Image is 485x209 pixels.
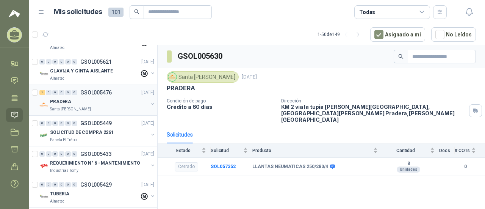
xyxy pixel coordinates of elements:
p: TUBERIA [50,190,69,198]
div: 0 [65,151,71,157]
div: Cerrado [175,162,198,171]
p: Santa [PERSON_NAME] [50,106,91,112]
div: 1 - 50 de 149 [318,28,364,41]
p: [DATE] [141,120,154,127]
p: Industrias Tomy [50,168,78,174]
div: Todas [359,8,375,16]
img: Logo peakr [9,9,20,18]
img: Company Logo [39,192,48,201]
th: Solicitud [211,143,252,157]
span: Cantidad [382,148,429,153]
div: 0 [46,151,52,157]
a: 1 0 0 0 0 0 GSOL005476[DATE] Company LogoPRADERASanta [PERSON_NAME] [39,88,156,112]
img: Company Logo [39,162,48,171]
div: Solicitudes [167,130,193,139]
a: 0 0 0 0 0 0 GSOL005433[DATE] Company LogoREQUERIMIENTO N° 6 - MANTENIMIENTOIndustrias Tomy [39,149,156,174]
div: 0 [59,182,64,187]
p: GSOL005429 [80,182,112,187]
h3: GSOL005630 [178,50,224,62]
div: 0 [65,182,71,187]
th: # COTs [455,143,485,157]
div: 0 [59,121,64,126]
p: [DATE] [141,89,154,96]
img: Company Logo [39,100,48,109]
span: Solicitud [211,148,242,153]
a: 0 0 0 0 0 0 GSOL005449[DATE] Company LogoSOLICITUD DE COMPRA 2261Panela El Trébol [39,119,156,143]
button: Asignado a mi [370,27,425,42]
div: 0 [72,59,77,64]
div: 0 [39,121,45,126]
button: No Leídos [431,27,476,42]
img: Company Logo [39,131,48,140]
span: search [134,9,139,14]
p: [DATE] [141,58,154,66]
span: Producto [252,148,372,153]
div: 0 [59,90,64,95]
div: 0 [65,90,71,95]
div: 0 [39,151,45,157]
span: 101 [108,8,124,17]
p: REQUERIMIENTO N° 6 - MANTENIMIENTO [50,160,140,167]
div: 0 [72,90,77,95]
div: Unidades [397,167,420,173]
div: 1 [39,90,45,95]
th: Producto [252,143,382,157]
p: GSOL005476 [80,90,112,95]
a: 0 0 0 0 0 0 GSOL005429[DATE] Company LogoTUBERIAAlmatec [39,180,156,204]
b: 0 [455,163,476,170]
div: Santa [PERSON_NAME] [167,71,239,83]
div: 0 [46,90,52,95]
p: [DATE] [242,74,257,81]
p: Almatec [50,45,64,51]
div: 0 [46,182,52,187]
div: 0 [72,151,77,157]
div: 0 [72,182,77,187]
p: Condición de pago [167,98,275,104]
p: [DATE] [141,151,154,158]
div: 0 [65,121,71,126]
span: # COTs [455,148,470,153]
p: GSOL005433 [80,151,112,157]
div: 0 [46,59,52,64]
p: Panela El Trébol [50,137,78,143]
p: Dirección [281,98,466,104]
div: 0 [39,59,45,64]
div: 0 [46,121,52,126]
div: 0 [52,182,58,187]
span: search [398,54,404,59]
p: Almatec [50,75,64,82]
div: 0 [72,121,77,126]
p: Almatec [50,198,64,204]
div: 0 [59,59,64,64]
p: GSOL005449 [80,121,112,126]
img: Company Logo [168,73,177,81]
th: Estado [158,143,211,157]
img: Company Logo [39,69,48,79]
p: [DATE] [141,181,154,189]
div: 0 [52,90,58,95]
a: SOL057352 [211,164,236,169]
a: 0 0 0 0 0 0 GSOL005621[DATE] Company LogoCLAVIJA Y CINTA AISLANTEAlmatec [39,57,156,82]
p: Crédito a 60 días [167,104,275,110]
p: PRADERA [50,98,71,105]
th: Cantidad [382,143,439,157]
h1: Mis solicitudes [54,6,102,17]
p: CLAVIJA Y CINTA AISLANTE [50,68,113,75]
b: 8 [382,161,435,167]
div: 0 [65,59,71,64]
th: Docs [439,143,455,157]
p: SOLICITUD DE COMPRA 2261 [50,129,114,136]
div: 0 [52,59,58,64]
p: PRADERA [167,84,195,92]
p: KM 2 vía la tupia [PERSON_NAME][GEOGRAPHIC_DATA], [GEOGRAPHIC_DATA][PERSON_NAME] Pradera , [PERSO... [281,104,466,123]
p: GSOL005621 [80,59,112,64]
span: Estado [167,148,200,153]
div: 0 [52,121,58,126]
div: 0 [59,151,64,157]
div: 0 [52,151,58,157]
b: LLANTAS NEUMATICAS 250/280/4 [252,164,328,170]
div: 0 [39,182,45,187]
